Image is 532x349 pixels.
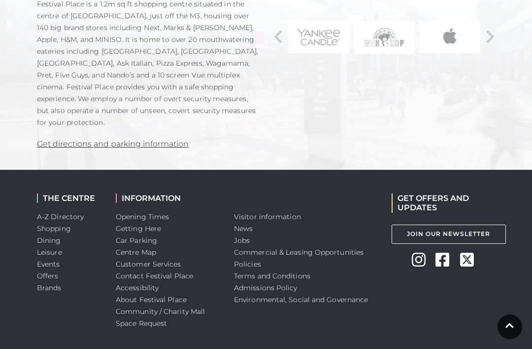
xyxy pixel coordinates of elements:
[37,139,189,149] a: Get directions and parking information
[234,260,261,269] a: Policies
[392,194,495,212] h2: GET OFFERS AND UPDATES
[116,295,187,304] a: About Festival Place
[37,248,62,257] a: Leisure
[234,212,301,221] a: Visitor information
[37,260,60,269] a: Events
[392,225,506,244] a: Join Our Newsletter
[116,236,157,245] a: Car Parking
[116,271,193,280] a: Contact Festival Place
[116,260,181,269] a: Customer Services
[234,236,250,245] a: Jobs
[37,212,84,221] a: A-Z Directory
[116,307,205,328] a: Community / Charity Mall Space Request
[234,283,298,292] a: Admissions Policy
[37,194,101,203] h2: THE CENTRE
[234,271,310,280] a: Terms and Conditions
[116,283,159,292] a: Accessibility
[234,248,364,257] a: Commercial & Leasing Opportunities
[37,271,59,280] a: Offers
[234,224,253,233] a: News
[37,236,61,245] a: Dining
[37,283,62,292] a: Brands
[116,248,156,257] a: Centre Map
[234,295,368,304] a: Environmental, Social and Governance
[116,212,169,221] a: Opening Times
[116,224,161,233] a: Getting Here
[116,194,219,203] h2: INFORMATION
[37,224,71,233] a: Shopping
